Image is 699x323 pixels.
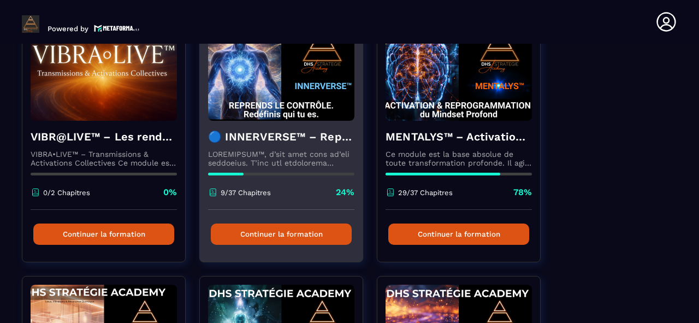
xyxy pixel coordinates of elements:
p: 24% [336,186,354,198]
h4: 🔵 INNERVERSE™ – Reprogrammation Quantique & Activation du Soi Réel [208,129,354,144]
h4: MENTALYS™ – Activation & Reprogrammation du Mindset Profond [386,129,532,144]
p: 0/2 Chapitres [43,189,90,197]
button: Continuer la formation [33,224,174,245]
button: Continuer la formation [211,224,352,245]
p: Powered by [48,25,88,33]
img: logo [94,24,140,33]
a: formation-backgroundVIBR@LIVE™ – Les rendez-vous d’intégration vivanteVIBRA•LIVE™ – Transmissions... [22,3,199,276]
p: LOREMIPSUM™, d’sit amet cons ad’eli seddoeius. T’inc utl etdolorema aliquaeni ad minimveniamqui n... [208,150,354,167]
img: formation-background [208,11,354,121]
p: 9/37 Chapitres [221,189,271,197]
h4: VIBR@LIVE™ – Les rendez-vous d’intégration vivante [31,129,177,144]
p: VIBRA•LIVE™ – Transmissions & Activations Collectives Ce module est un espace vivant. [PERSON_NAM... [31,150,177,167]
p: 29/37 Chapitres [398,189,453,197]
img: formation-background [386,11,532,121]
a: formation-backgroundMENTALYS™ – Activation & Reprogrammation du Mindset ProfondCe module est la b... [377,3,554,276]
img: formation-background [31,11,177,121]
a: formation-background🔵 INNERVERSE™ – Reprogrammation Quantique & Activation du Soi RéelLOREMIPSUM™... [199,3,377,276]
p: Ce module est la base absolue de toute transformation profonde. Il agit comme une activation du n... [386,150,532,167]
p: 78% [513,186,532,198]
img: logo-branding [22,15,39,33]
p: 0% [163,186,177,198]
button: Continuer la formation [388,224,529,245]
